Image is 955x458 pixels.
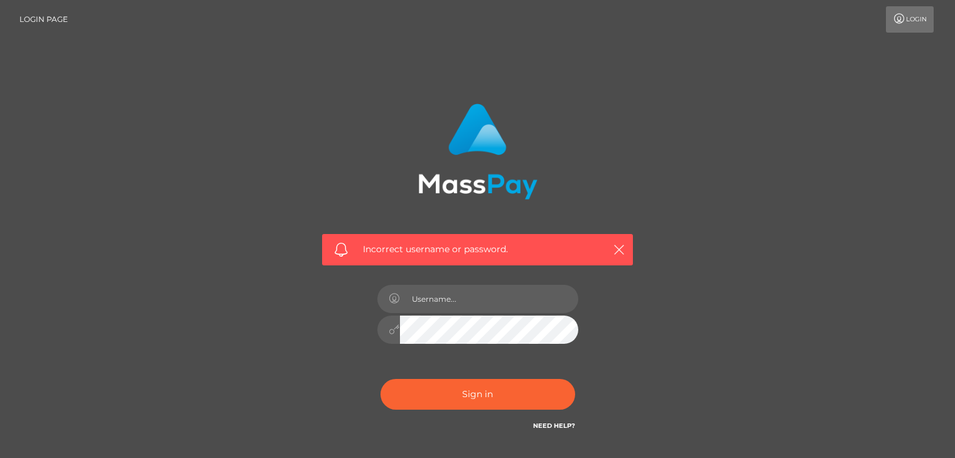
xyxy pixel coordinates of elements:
[418,104,537,200] img: MassPay Login
[380,379,575,410] button: Sign in
[363,243,592,256] span: Incorrect username or password.
[886,6,934,33] a: Login
[400,285,578,313] input: Username...
[19,6,68,33] a: Login Page
[533,422,575,430] a: Need Help?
